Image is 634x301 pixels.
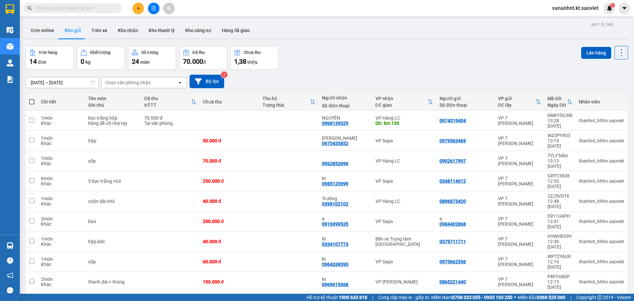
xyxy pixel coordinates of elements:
[322,216,369,221] div: a
[378,294,430,301] span: Cung cấp máy in - giấy in:
[547,193,572,199] div: 2ZJ5VD16
[498,236,541,247] div: VP 7 [PERSON_NAME]
[86,22,113,38] button: Trên xe
[203,219,256,224] div: 200.000 đ
[148,3,159,14] button: file-add
[322,176,369,181] div: kt
[27,6,32,11] span: search
[7,76,14,83] img: solution-icon
[440,221,466,227] div: 0984402868
[322,103,369,108] div: Số điện thoại
[41,282,82,287] div: Khác
[498,96,536,101] div: VP gửi
[514,296,516,299] span: ⚪️
[41,99,82,104] div: Chi tiết
[203,99,256,104] div: Chưa thu
[547,213,572,219] div: ER11U4PH
[547,118,572,129] div: 13:28 [DATE]
[440,216,491,221] div: a
[41,221,82,227] div: Khác
[607,5,613,11] img: icon-new-feature
[322,277,369,282] div: kt
[498,115,541,126] div: VP 7 [PERSON_NAME]
[440,118,466,123] div: 0974319404
[547,274,572,279] div: PBFFA8DP
[203,259,256,264] div: 60.000 đ
[203,199,256,204] div: 40.000 đ
[203,138,256,143] div: 50.000 đ
[41,161,82,166] div: Khác
[579,138,624,143] div: thanhnt_hhhn.saoviet
[547,4,604,12] span: vananhnt.kt.saoviet
[36,5,114,12] input: Tìm tên, số ĐT hoặc mã đơn
[375,219,433,224] div: VP Sapa
[7,242,14,249] img: warehouse-icon
[41,141,82,146] div: Khác
[230,46,278,70] button: Chưa thu1,38 triệu
[77,46,125,70] button: Khối lượng0kg
[440,239,466,244] div: 0379711711
[6,4,14,14] img: logo-vxr
[547,96,567,101] div: Mã GD
[322,282,348,287] div: 0969615368
[375,199,433,204] div: VP Hàng LC
[547,219,572,229] div: 12:41 [DATE]
[41,156,82,161] div: 1 món
[26,46,74,70] button: Đơn hàng14đơn
[144,121,196,126] div: Tại văn phòng
[151,6,156,11] span: file-add
[547,234,572,239] div: HYWHR39V
[579,219,624,224] div: thanhnt_hhhn.saoviet
[234,57,246,65] span: 1,38
[322,196,369,201] div: Trường
[132,3,144,14] button: plus
[322,181,348,186] div: 0985125999
[375,158,433,164] div: VP Hàng LC
[611,3,614,8] span: 1
[41,115,82,121] div: 1 món
[547,173,572,178] div: GRY73838
[217,22,255,38] button: Hàng đã giao
[88,279,137,284] div: thanh dài + thùng
[375,102,428,108] div: ĐC giao
[322,262,348,267] div: 0964338590
[547,133,572,138] div: WZ3PYYU3
[41,216,82,221] div: 2 món
[88,239,137,244] div: hộp bdv
[41,176,82,181] div: 6 món
[375,115,433,121] div: VP Hàng LC
[140,59,150,65] span: món
[179,46,227,70] button: Đã thu70.000đ
[375,96,428,101] div: VP nhận
[322,242,348,247] div: 0334107773
[579,239,624,244] div: thanhnt_hhhn.saoviet
[88,96,137,101] div: Tên món
[163,3,175,14] button: aim
[193,50,205,55] div: Đã thu
[579,158,624,164] div: thanhnt_hhhn.saoviet
[339,295,367,300] strong: 1900 633 818
[440,259,466,264] div: 0975662556
[375,279,433,284] div: VP [PERSON_NAME]
[618,3,630,14] button: caret-down
[322,141,348,146] div: 0975435852
[203,239,256,244] div: 40.000 đ
[41,256,82,262] div: 1 món
[547,113,572,118] div: 6MKY5G3M
[41,277,82,282] div: 2 món
[41,121,82,126] div: Khác
[547,254,572,259] div: WPT2YAUR
[518,294,565,301] span: Miền Bắc
[498,216,541,227] div: VP 7 [PERSON_NAME]
[495,93,544,111] th: Toggle SortBy
[547,158,572,169] div: 13:13 [DATE]
[621,5,627,11] span: caret-down
[39,50,57,55] div: Đơn hàng
[375,259,433,264] div: VP Sapa
[144,96,191,101] div: Đã thu
[579,178,624,184] div: thanhnt_hhhn.saoviet
[431,294,512,301] span: Miền Nam
[7,26,14,33] img: warehouse-icon
[180,22,217,38] button: Kho công nợ
[547,178,572,189] div: 12:53 [DATE]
